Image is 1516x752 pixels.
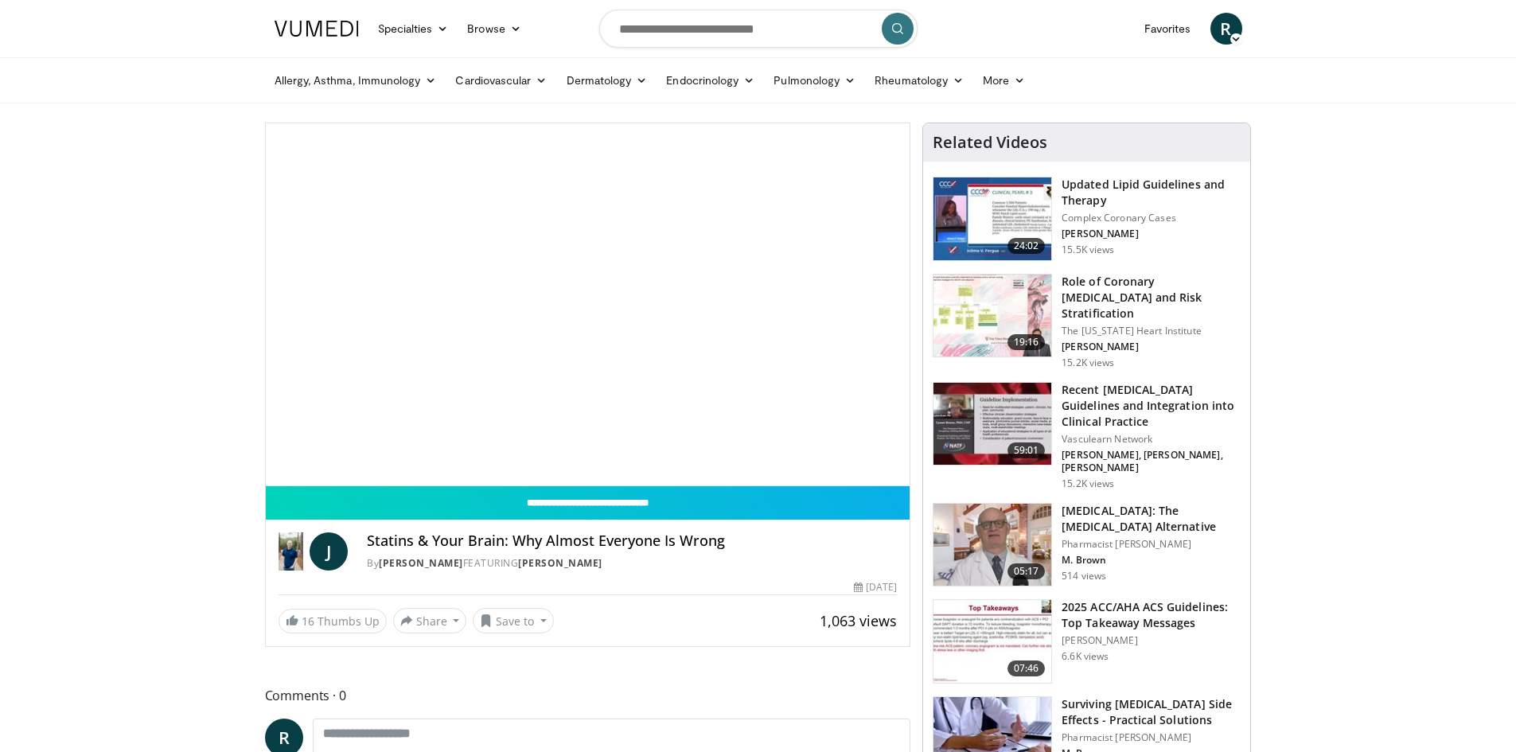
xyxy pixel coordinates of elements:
[1007,660,1046,676] span: 07:46
[1062,731,1241,744] p: Pharmacist [PERSON_NAME]
[393,608,467,633] button: Share
[1062,274,1241,321] h3: Role of Coronary [MEDICAL_DATA] and Risk Stratification
[1007,442,1046,458] span: 59:01
[933,383,1051,466] img: 87825f19-cf4c-4b91-bba1-ce218758c6bb.150x105_q85_crop-smart_upscale.jpg
[865,64,973,96] a: Rheumatology
[933,133,1047,152] h4: Related Videos
[820,611,897,630] span: 1,063 views
[1062,177,1241,208] h3: Updated Lipid Guidelines and Therapy
[1062,696,1241,728] h3: Surviving [MEDICAL_DATA] Side Effects - Practical Solutions
[279,532,304,571] img: Dr. Jordan Rennicke
[265,64,446,96] a: Allergy, Asthma, Immunology
[1062,503,1241,535] h3: [MEDICAL_DATA]: The [MEDICAL_DATA] Alternative
[379,556,463,570] a: [PERSON_NAME]
[933,275,1051,357] img: 1efa8c99-7b8a-4ab5-a569-1c219ae7bd2c.150x105_q85_crop-smart_upscale.jpg
[367,532,897,550] h4: Statins & Your Brain: Why Almost Everyone Is Wrong
[1007,334,1046,350] span: 19:16
[1210,13,1242,45] a: R
[557,64,657,96] a: Dermatology
[657,64,764,96] a: Endocrinology
[973,64,1035,96] a: More
[266,123,910,486] video-js: Video Player
[1135,13,1201,45] a: Favorites
[933,504,1051,586] img: ce9609b9-a9bf-4b08-84dd-8eeb8ab29fc6.150x105_q85_crop-smart_upscale.jpg
[1062,382,1241,430] h3: Recent [MEDICAL_DATA] Guidelines and Integration into Clinical Practice
[1062,599,1241,631] h3: 2025 ACC/AHA ACS Guidelines: Top Takeaway Messages
[1062,477,1114,490] p: 15.2K views
[933,177,1241,261] a: 24:02 Updated Lipid Guidelines and Therapy Complex Coronary Cases [PERSON_NAME] 15.5K views
[1062,554,1241,567] p: M. Brown
[933,503,1241,587] a: 05:17 [MEDICAL_DATA]: The [MEDICAL_DATA] Alternative Pharmacist [PERSON_NAME] M. Brown 514 views
[1062,538,1241,551] p: Pharmacist [PERSON_NAME]
[446,64,556,96] a: Cardiovascular
[933,600,1051,683] img: 369ac253-1227-4c00-b4e1-6e957fd240a8.150x105_q85_crop-smart_upscale.jpg
[933,177,1051,260] img: 77f671eb-9394-4acc-bc78-a9f077f94e00.150x105_q85_crop-smart_upscale.jpg
[518,556,602,570] a: [PERSON_NAME]
[1062,570,1106,583] p: 514 views
[1062,341,1241,353] p: [PERSON_NAME]
[1062,449,1241,474] p: [PERSON_NAME], [PERSON_NAME], [PERSON_NAME]
[1062,634,1241,647] p: [PERSON_NAME]
[302,614,314,629] span: 16
[1062,433,1241,446] p: Vasculearn Network
[1062,228,1241,240] p: [PERSON_NAME]
[473,608,554,633] button: Save to
[1062,212,1241,224] p: Complex Coronary Cases
[368,13,458,45] a: Specialties
[599,10,918,48] input: Search topics, interventions
[458,13,531,45] a: Browse
[1007,238,1046,254] span: 24:02
[275,21,359,37] img: VuMedi Logo
[1062,650,1109,663] p: 6.6K views
[310,532,348,571] a: J
[933,274,1241,369] a: 19:16 Role of Coronary [MEDICAL_DATA] and Risk Stratification The [US_STATE] Heart Institute [PER...
[854,580,897,594] div: [DATE]
[1062,244,1114,256] p: 15.5K views
[279,609,387,633] a: 16 Thumbs Up
[764,64,865,96] a: Pulmonology
[1062,325,1241,337] p: The [US_STATE] Heart Institute
[1062,357,1114,369] p: 15.2K views
[367,556,897,571] div: By FEATURING
[265,685,911,706] span: Comments 0
[1007,563,1046,579] span: 05:17
[933,382,1241,490] a: 59:01 Recent [MEDICAL_DATA] Guidelines and Integration into Clinical Practice Vasculearn Network ...
[933,599,1241,684] a: 07:46 2025 ACC/AHA ACS Guidelines: Top Takeaway Messages [PERSON_NAME] 6.6K views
